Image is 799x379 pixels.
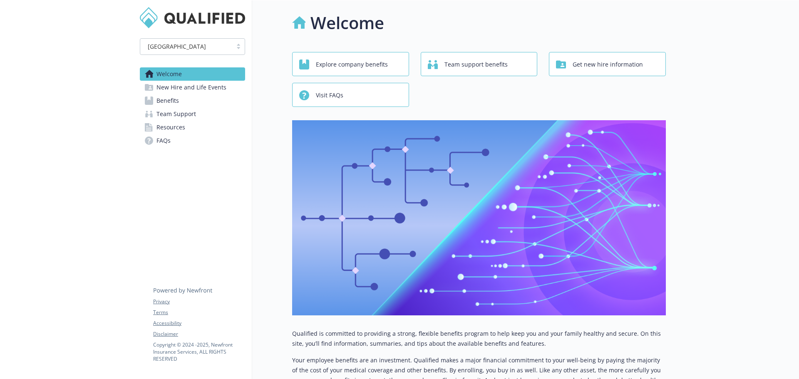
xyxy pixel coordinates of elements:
img: overview page banner [292,120,666,315]
a: Team Support [140,107,245,121]
button: Get new hire information [549,52,666,76]
span: Explore company benefits [316,57,388,72]
span: Team Support [156,107,196,121]
a: Disclaimer [153,330,245,338]
span: FAQs [156,134,171,147]
a: FAQs [140,134,245,147]
h1: Welcome [310,10,384,35]
span: Benefits [156,94,179,107]
span: Welcome [156,67,182,81]
span: New Hire and Life Events [156,81,226,94]
button: Team support benefits [421,52,538,76]
span: [GEOGRAPHIC_DATA] [144,42,228,51]
span: Team support benefits [444,57,508,72]
a: New Hire and Life Events [140,81,245,94]
button: Visit FAQs [292,83,409,107]
span: Resources [156,121,185,134]
p: Qualified is committed to providing a strong, flexible benefits program to help keep you and your... [292,329,666,349]
a: Accessibility [153,320,245,327]
button: Explore company benefits [292,52,409,76]
a: Welcome [140,67,245,81]
p: Copyright © 2024 - 2025 , Newfront Insurance Services, ALL RIGHTS RESERVED [153,341,245,362]
span: Get new hire information [573,57,643,72]
a: Resources [140,121,245,134]
a: Benefits [140,94,245,107]
a: Privacy [153,298,245,305]
a: Terms [153,309,245,316]
span: [GEOGRAPHIC_DATA] [148,42,206,51]
span: Visit FAQs [316,87,343,103]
